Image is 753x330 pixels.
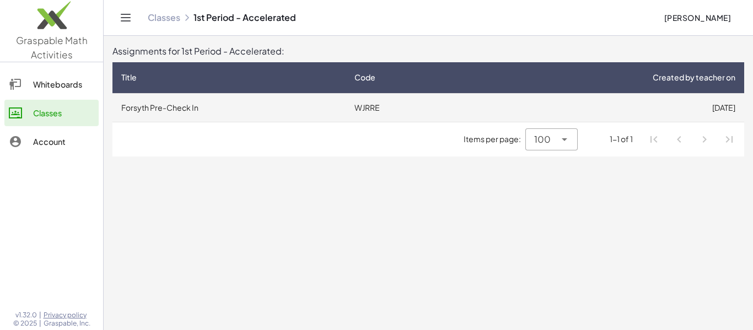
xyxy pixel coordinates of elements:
span: v1.32.0 [15,311,37,320]
div: Account [33,135,94,148]
button: Toggle navigation [117,9,135,26]
div: 1-1 of 1 [610,133,633,145]
a: Whiteboards [4,71,99,98]
nav: Pagination Navigation [642,127,742,152]
a: Privacy policy [44,311,90,320]
td: Forsyth Pre-Check In [112,93,346,122]
span: Code [354,72,375,83]
a: Classes [4,100,99,126]
span: | [39,311,41,320]
span: Title [121,72,137,83]
span: | [39,319,41,328]
button: [PERSON_NAME] [655,8,740,28]
span: [PERSON_NAME] [664,13,731,23]
a: Account [4,128,99,155]
td: [DATE] [469,93,744,122]
span: © 2025 [13,319,37,328]
span: Items per page: [464,133,525,145]
a: Classes [148,12,180,23]
span: Graspable, Inc. [44,319,90,328]
span: Graspable Math Activities [16,34,88,61]
div: Classes [33,106,94,120]
span: Created by teacher on [653,72,735,83]
div: Assignments for 1st Period - Accelerated: [112,45,744,58]
div: Whiteboards [33,78,94,91]
span: 100 [534,133,551,146]
td: WJRRE [346,93,469,122]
